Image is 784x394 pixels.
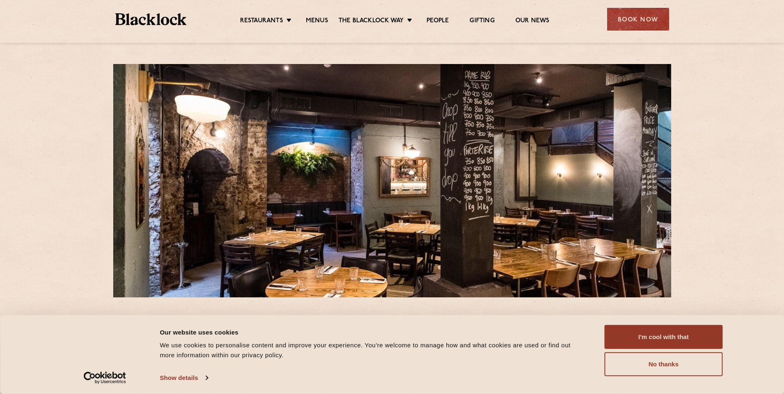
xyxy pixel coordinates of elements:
[160,340,586,360] div: We use cookies to personalise content and improve your experience. You're welcome to manage how a...
[605,325,723,349] button: I'm cool with that
[338,17,404,26] a: The Blacklock Way
[160,372,208,384] a: Show details
[469,17,494,26] a: Gifting
[605,352,723,376] button: No thanks
[69,372,141,384] a: Usercentrics Cookiebot - opens in a new window
[160,327,586,337] div: Our website uses cookies
[427,17,449,26] a: People
[306,17,328,26] a: Menus
[115,13,187,25] img: BL_Textured_Logo-footer-cropped.svg
[240,17,283,26] a: Restaurants
[607,8,669,31] div: Book Now
[515,17,550,26] a: Our News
